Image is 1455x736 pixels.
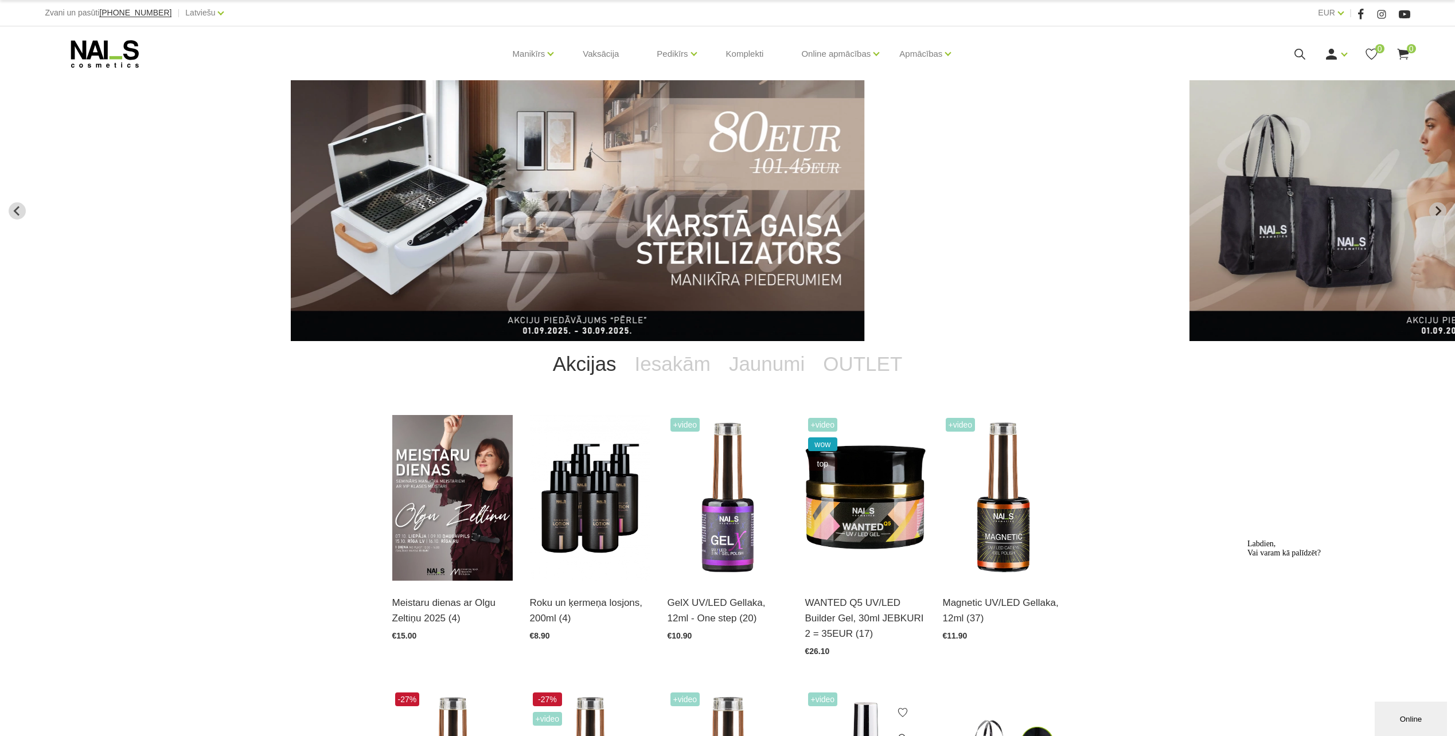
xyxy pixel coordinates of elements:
span: +Video [946,418,976,432]
span: €8.90 [530,631,550,640]
iframe: chat widget [1243,535,1449,696]
a: [PHONE_NUMBER] [99,9,171,17]
a: EUR [1318,6,1335,19]
span: -27% [395,692,420,706]
span: -27% [533,692,563,706]
a: Roku un ķermeņa losjons, 200ml (4) [530,595,650,626]
span: Labdien, Vai varam kā palīdzēt? [5,5,78,22]
span: top [808,457,838,471]
a: OUTLET [814,341,911,387]
span: 0 [1407,44,1416,53]
span: wow [808,437,838,451]
img: BAROJOŠS roku un ķermeņa LOSJONSBALI COCONUT barojošs roku un ķermeņa losjons paredzēts jebkura t... [530,415,650,581]
img: ✨ Meistaru dienas ar Olgu Zeltiņu 2025 ✨🍂 RUDENS / Seminārs manikīra meistariem 🍂📍 Liepāja – 7. o... [392,415,513,581]
img: Gels WANTED NAILS cosmetics tehniķu komanda ir radījusi gelu, kas ilgi jau ir katra meistara mekl... [805,415,926,581]
a: Vaksācija [574,26,628,81]
span: +Video [670,418,700,432]
div: Zvani un pasūti [45,6,171,20]
span: [PHONE_NUMBER] [99,8,171,17]
img: Trīs vienā - bāze, tonis, tops (trausliem nagiem vēlams papildus lietot bāzi). Ilgnoturīga un int... [668,415,788,581]
a: Online apmācības [801,31,871,77]
a: Latviešu [185,6,215,19]
li: 7 of 13 [291,80,1164,341]
span: €26.10 [805,647,830,656]
a: Komplekti [717,26,773,81]
span: €10.90 [668,631,692,640]
span: | [177,6,180,20]
span: €11.90 [943,631,968,640]
a: 0 [1396,47,1410,61]
span: €15.00 [392,631,417,640]
button: Previous slide [9,202,26,220]
a: Magnetic UV/LED Gellaka, 12ml (37) [943,595,1063,626]
iframe: chat widget [1375,699,1449,736]
span: +Video [670,692,700,706]
a: WANTED Q5 UV/LED Builder Gel, 30ml JEBKURI 2 = 35EUR (17) [805,595,926,642]
div: Labdien,Vai varam kā palīdzēt? [5,5,211,23]
a: Akcijas [544,341,626,387]
a: Manikīrs [513,31,545,77]
a: Apmācības [899,31,942,77]
span: +Video [808,692,838,706]
button: Next slide [1429,202,1446,220]
span: +Video [533,712,563,726]
a: Pedikīrs [657,31,688,77]
a: 0 [1364,47,1379,61]
span: | [1349,6,1352,20]
span: +Video [808,418,838,432]
a: Meistaru dienas ar Olgu Zeltiņu 2025 (4) [392,595,513,626]
span: 0 [1375,44,1384,53]
img: Ilgnoturīga gellaka, kas sastāv no metāla mikrodaļiņām, kuras īpaša magnēta ietekmē var pārvērst ... [943,415,1063,581]
a: Jaunumi [720,341,814,387]
a: Iesakām [626,341,720,387]
a: GelX UV/LED Gellaka, 12ml - One step (20) [668,595,788,626]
